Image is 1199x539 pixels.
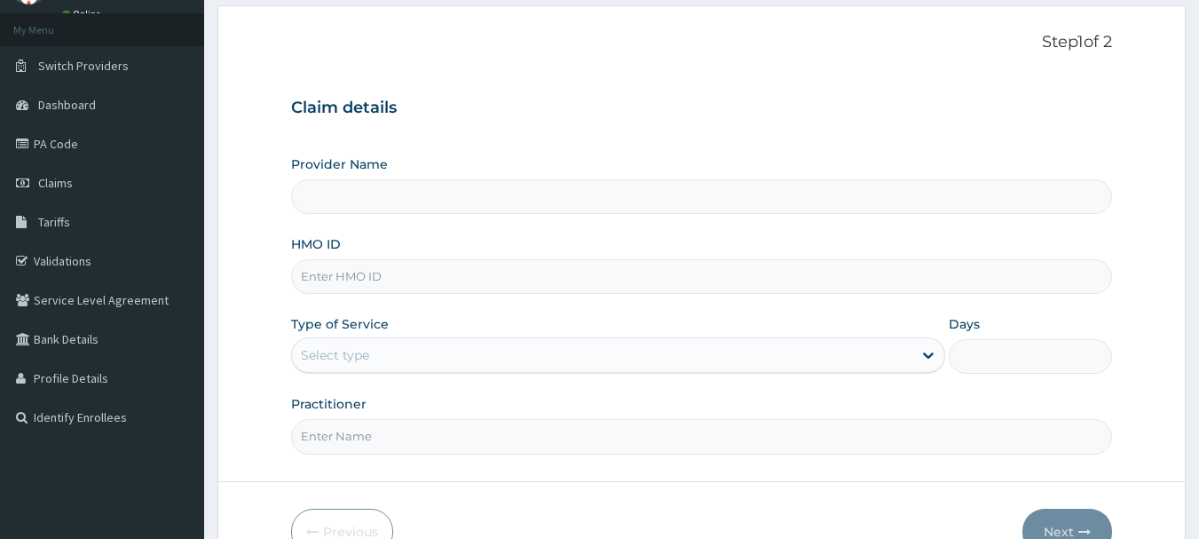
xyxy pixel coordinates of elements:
span: Dashboard [38,97,96,113]
input: Enter HMO ID [291,259,1113,294]
label: Type of Service [291,315,389,333]
span: Tariffs [38,214,70,230]
span: Claims [38,175,73,191]
div: Select type [301,346,369,364]
span: Switch Providers [38,58,129,74]
label: Practitioner [291,395,367,413]
label: HMO ID [291,235,341,253]
p: Step 1 of 2 [291,33,1113,52]
label: Days [949,315,980,333]
a: Online [62,8,105,20]
h3: Claim details [291,99,1113,118]
label: Provider Name [291,155,388,173]
input: Enter Name [291,419,1113,454]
